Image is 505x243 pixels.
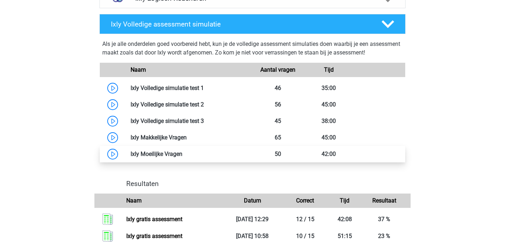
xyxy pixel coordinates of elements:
div: Correct [279,196,332,205]
div: Ixly Volledige simulatie test 2 [125,100,252,109]
div: Naam [125,66,252,74]
div: Tijd [303,66,354,74]
div: Ixly Makkelijke Vragen [125,133,252,142]
div: Tijd [332,196,358,205]
div: Datum [226,196,279,205]
h4: Resultaten [126,180,405,188]
div: Ixly Moeilijke Vragen [125,150,252,158]
a: Ixly gratis assessment [126,233,182,239]
h4: Ixly Volledige assessment simulatie [111,20,370,28]
div: Als je alle onderdelen goed voorbereid hebt, kun je de volledige assessment simulaties doen waarb... [102,40,403,60]
div: Ixly Volledige simulatie test 3 [125,117,252,125]
a: Ixly Volledige assessment simulatie [97,14,408,34]
div: Resultaat [358,196,411,205]
div: Aantal vragen [252,66,303,74]
div: Ixly Volledige simulatie test 1 [125,84,252,92]
div: Naam [121,196,226,205]
a: Ixly gratis assessment [126,216,182,223]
